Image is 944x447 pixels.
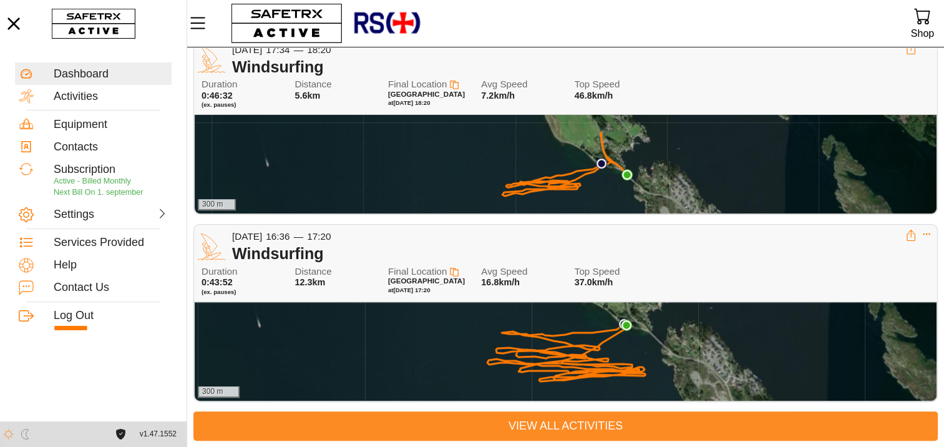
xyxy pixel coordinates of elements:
[193,411,938,441] a: View All Activities
[198,386,240,398] div: 300 m
[197,232,226,261] img: WIND_SURFING.svg
[232,57,905,76] div: Windsurfing
[294,277,325,287] span: 12.3km
[54,67,168,81] div: Dashboard
[202,288,281,296] span: (ex. pauses)
[112,429,129,440] a: License Agreement
[54,281,168,295] div: Contact Us
[481,79,561,90] span: Avg Speed
[198,199,236,210] div: 300 m
[232,44,262,55] span: [DATE]
[294,91,320,101] span: 5.6km
[54,236,168,250] div: Services Provided
[307,44,331,55] span: 18:20
[54,177,131,185] span: Active - Billed Monthly
[54,140,168,154] div: Contacts
[203,416,928,436] span: View All Activities
[911,25,934,42] div: Shop
[294,267,374,277] span: Distance
[19,162,34,177] img: Subscription.svg
[388,277,465,285] span: [GEOGRAPHIC_DATA]
[353,3,421,44] img: RescueLogo.png
[202,91,233,101] span: 0:46:32
[140,428,177,441] span: v1.47.1552
[575,277,613,287] span: 37.0km/h
[54,309,168,323] div: Log Out
[621,320,632,331] img: PathEnd.svg
[388,287,431,293] span: at [DATE] 17:20
[922,230,931,238] button: Expand
[266,231,290,242] span: 16:36
[19,117,34,132] img: Equipment.svg
[54,118,168,132] div: Equipment
[294,44,303,55] span: —
[307,231,331,242] span: 17:20
[19,280,34,295] img: ContactUs.svg
[232,244,905,263] div: Windsurfing
[20,429,31,440] img: ModeDark.svg
[54,90,168,104] div: Activities
[202,277,233,287] span: 0:43:52
[618,318,630,330] img: PathStart.svg
[3,429,14,440] img: ModeLight.svg
[197,45,226,74] img: WIND_SURFING.svg
[266,44,290,55] span: 17:34
[388,79,447,89] span: Final Location
[575,267,654,277] span: Top Speed
[388,99,431,106] span: at [DATE] 18:20
[481,277,520,287] span: 16.8km/h
[202,267,281,277] span: Duration
[54,188,144,197] span: Next Bill On 1. september
[54,208,109,222] div: Settings
[575,79,654,90] span: Top Speed
[19,89,34,104] img: Activities.svg
[202,79,281,90] span: Duration
[294,231,303,242] span: —
[54,258,168,272] div: Help
[575,91,613,101] span: 46.8km/h
[132,424,184,445] button: v1.47.1552
[19,258,34,273] img: Help.svg
[232,231,262,242] span: [DATE]
[54,163,168,177] div: Subscription
[481,267,561,277] span: Avg Speed
[388,266,447,277] span: Final Location
[187,10,218,36] button: Menu
[596,158,607,169] img: PathStart.svg
[202,101,281,109] span: (ex. pauses)
[621,169,633,180] img: PathEnd.svg
[388,91,465,98] span: [GEOGRAPHIC_DATA]
[294,79,374,90] span: Distance
[481,91,515,101] span: 7.2km/h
